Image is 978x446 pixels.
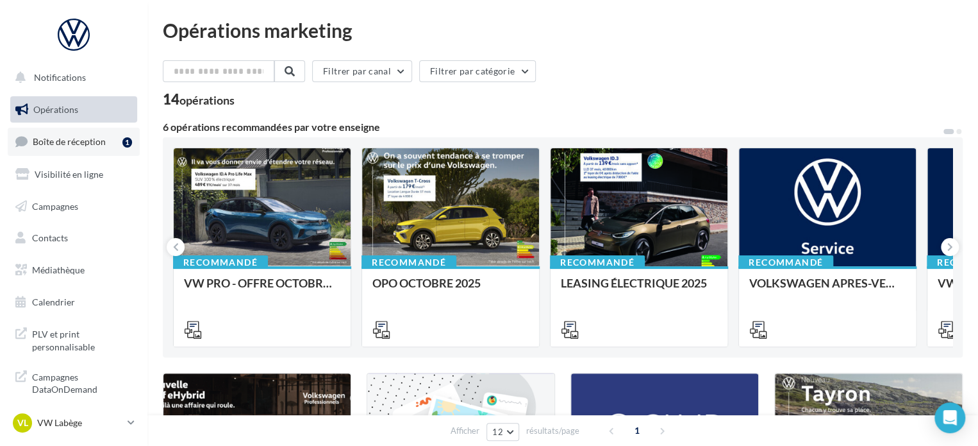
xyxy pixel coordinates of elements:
[8,257,140,284] a: Médiathèque
[35,169,103,180] span: Visibilité en ligne
[34,72,86,83] span: Notifications
[8,161,140,188] a: Visibilité en ligne
[17,416,28,429] span: VL
[32,368,132,396] span: Campagnes DataOnDemand
[8,96,140,123] a: Opérations
[749,277,906,302] div: VOLKSWAGEN APRES-VENTE
[163,21,963,40] div: Opérations marketing
[163,122,942,132] div: 6 opérations recommandées par votre enseigne
[10,411,137,435] a: VL VW Labège
[122,137,132,148] div: 1
[526,425,579,437] span: résultats/page
[627,420,647,441] span: 1
[486,423,519,441] button: 12
[32,264,85,275] span: Médiathèque
[8,128,140,155] a: Boîte de réception1
[8,320,140,358] a: PLV et print personnalisable
[179,94,235,106] div: opérations
[361,255,456,270] div: Recommandé
[32,232,68,243] span: Contacts
[33,136,106,147] span: Boîte de réception
[8,225,140,252] a: Contacts
[419,60,536,82] button: Filtrer par catégorie
[33,104,78,115] span: Opérations
[184,277,340,302] div: VW PRO - OFFRE OCTOBRE 25
[561,277,717,302] div: LEASING ÉLECTRIQUE 2025
[8,289,140,316] a: Calendrier
[8,193,140,220] a: Campagnes
[372,277,529,302] div: OPO OCTOBRE 2025
[738,255,833,270] div: Recommandé
[32,200,78,211] span: Campagnes
[550,255,645,270] div: Recommandé
[32,296,75,307] span: Calendrier
[451,425,479,437] span: Afficher
[8,64,135,91] button: Notifications
[32,325,132,353] span: PLV et print personnalisable
[37,416,122,429] p: VW Labège
[173,255,268,270] div: Recommandé
[312,60,412,82] button: Filtrer par canal
[163,92,235,107] div: 14
[934,402,965,433] div: Open Intercom Messenger
[492,427,503,437] span: 12
[8,363,140,401] a: Campagnes DataOnDemand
